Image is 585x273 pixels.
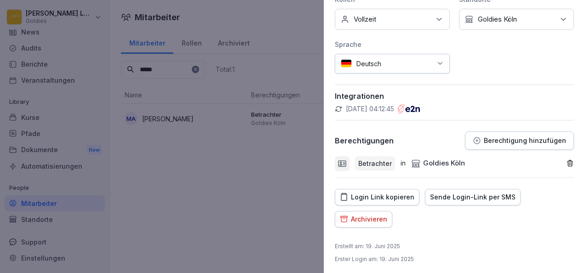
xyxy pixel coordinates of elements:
button: Berechtigung hinzufügen [465,131,574,150]
div: Archivieren [340,214,387,224]
p: Erstellt am : 19. Juni 2025 [335,242,400,250]
img: e2n.png [398,104,420,114]
div: Sende Login-Link per SMS [430,192,516,202]
p: Vollzeit [354,15,376,24]
button: Sende Login-Link per SMS [425,189,521,205]
div: Deutsch [335,54,450,74]
p: Goldies Köln [478,15,517,24]
p: Berechtigung hinzufügen [484,137,566,144]
p: Betrachter [358,159,392,168]
p: Integrationen [335,91,574,101]
div: Sprache [335,40,450,49]
p: [DATE] 04:12:45 [346,104,394,114]
p: Erster Login am : 19. Juni 2025 [335,255,414,263]
div: Login Link kopieren [340,192,414,202]
button: Login Link kopieren [335,189,419,205]
p: Berechtigungen [335,136,394,145]
button: Archivieren [335,211,392,227]
img: de.svg [341,59,352,68]
p: in [401,158,406,169]
div: Goldies Köln [411,158,465,169]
